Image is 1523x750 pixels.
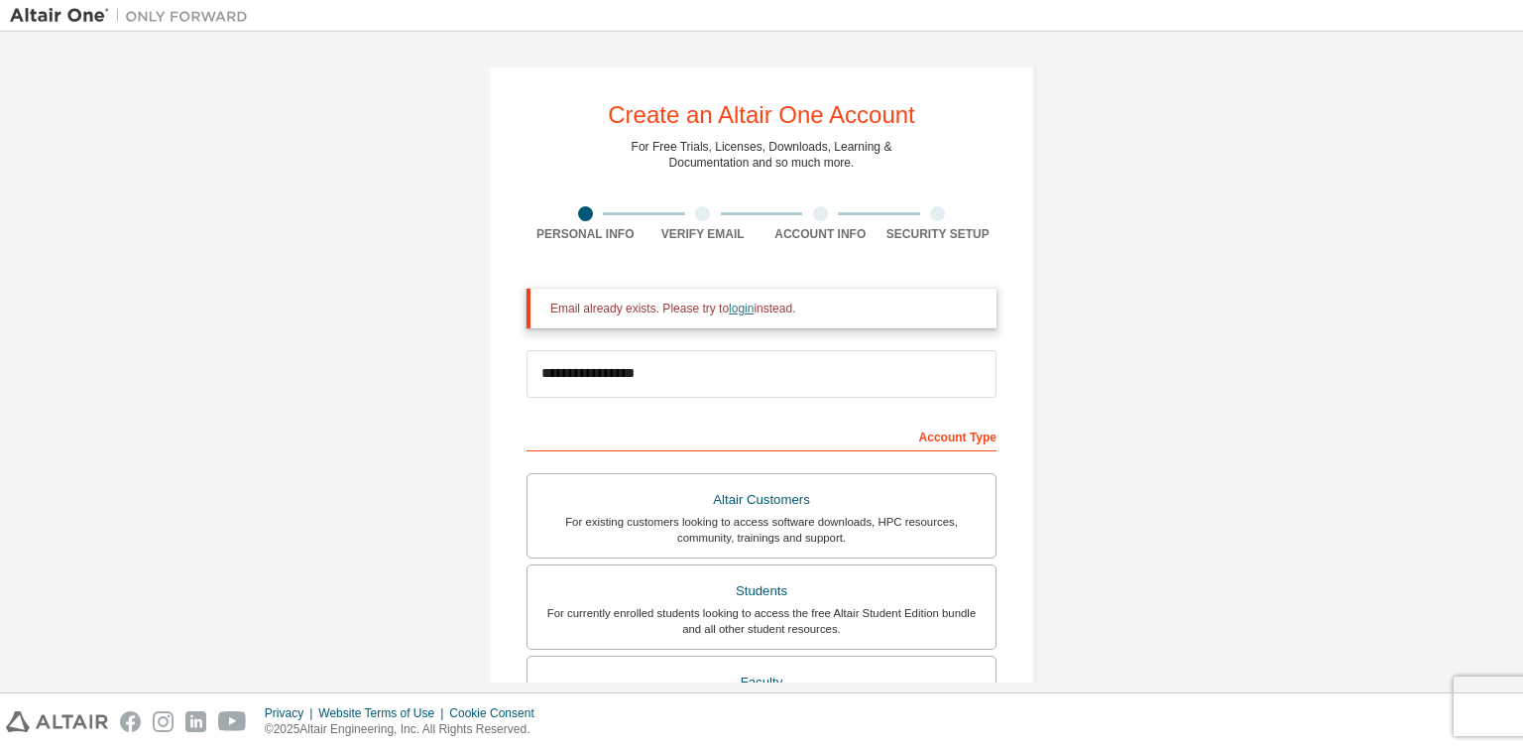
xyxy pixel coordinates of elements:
div: Altair Customers [539,486,984,514]
img: altair_logo.svg [6,711,108,732]
p: © 2025 Altair Engineering, Inc. All Rights Reserved. [265,721,546,738]
div: Verify Email [644,226,762,242]
div: For existing customers looking to access software downloads, HPC resources, community, trainings ... [539,514,984,546]
img: instagram.svg [153,711,174,732]
div: For currently enrolled students looking to access the free Altair Student Edition bundle and all ... [539,605,984,637]
div: Account Info [761,226,879,242]
a: login [729,302,754,315]
div: Create an Altair One Account [608,103,915,127]
img: youtube.svg [218,711,247,732]
img: facebook.svg [120,711,141,732]
div: Security Setup [879,226,997,242]
div: For Free Trials, Licenses, Downloads, Learning & Documentation and so much more. [632,139,892,171]
div: Website Terms of Use [318,705,449,721]
div: Privacy [265,705,318,721]
div: Students [539,577,984,605]
div: Email already exists. Please try to instead. [550,301,981,316]
div: Cookie Consent [449,705,545,721]
img: Altair One [10,6,258,26]
div: Faculty [539,669,984,696]
div: Account Type [527,420,996,451]
div: Personal Info [527,226,644,242]
img: linkedin.svg [185,711,206,732]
